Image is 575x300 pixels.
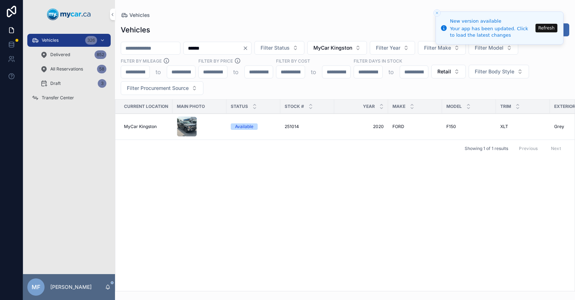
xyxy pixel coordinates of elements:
[36,63,111,76] a: All Reservations58
[313,44,352,51] span: MyCar Kingston
[339,124,384,129] a: 2020
[243,45,251,51] button: Clear
[177,104,205,109] span: Main Photo
[475,44,503,51] span: Filter Model
[285,124,299,129] span: 251014
[433,9,441,17] button: Close toast
[354,58,402,64] label: Filter Days In Stock
[535,24,557,32] button: Refresh
[388,68,394,76] p: to
[450,26,533,38] div: Your app has been updated. Click to load the latest changes
[231,123,276,130] a: Available
[424,44,451,51] span: Filter Make
[156,68,161,76] p: to
[198,58,233,64] label: FILTER BY PRICE
[97,65,106,73] div: 58
[124,124,168,129] a: MyCar Kingston
[392,104,405,109] span: Make
[124,104,168,109] span: Current Location
[50,66,83,72] span: All Reservations
[500,124,508,129] span: XLT
[469,65,529,78] button: Select Button
[392,124,404,129] span: FORD
[36,48,111,61] a: Delivered852
[307,41,367,55] button: Select Button
[121,25,150,35] h1: Vehicles
[254,41,304,55] button: Select Button
[36,77,111,90] a: Draft3
[127,85,189,92] span: Filter Procurement Source
[121,58,162,64] label: Filter By Mileage
[418,41,466,55] button: Select Button
[85,36,97,45] div: 326
[554,124,564,129] span: Grey
[27,91,111,104] a: Transfer Center
[450,18,533,25] div: New version available
[261,44,290,51] span: Filter Status
[121,81,203,95] button: Select Button
[475,68,514,75] span: Filter Body Style
[233,68,239,76] p: to
[23,29,115,114] div: scrollable content
[392,124,438,129] a: FORD
[446,104,462,109] span: Model
[376,44,400,51] span: Filter Year
[235,123,253,130] div: Available
[27,34,111,47] a: Vehicles326
[437,68,451,75] span: Retail
[276,58,310,64] label: FILTER BY COST
[47,9,91,20] img: App logo
[500,124,546,129] a: XLT
[465,146,508,151] span: Showing 1 of 1 results
[285,124,330,129] a: 251014
[469,41,518,55] button: Select Button
[363,104,375,109] span: Year
[370,41,415,55] button: Select Button
[446,124,456,129] span: F150
[50,52,70,58] span: Delivered
[500,104,511,109] span: Trim
[42,37,59,43] span: Vehicles
[98,79,106,88] div: 3
[50,283,92,291] p: [PERSON_NAME]
[95,50,106,59] div: 852
[231,104,248,109] span: Status
[446,124,492,129] a: F150
[129,12,150,19] span: Vehicles
[50,81,61,86] span: Draft
[121,12,150,19] a: Vehicles
[431,65,466,78] button: Select Button
[124,124,157,129] span: MyCar Kingston
[42,95,74,101] span: Transfer Center
[32,283,40,291] span: MF
[285,104,304,109] span: Stock #
[311,68,316,76] p: to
